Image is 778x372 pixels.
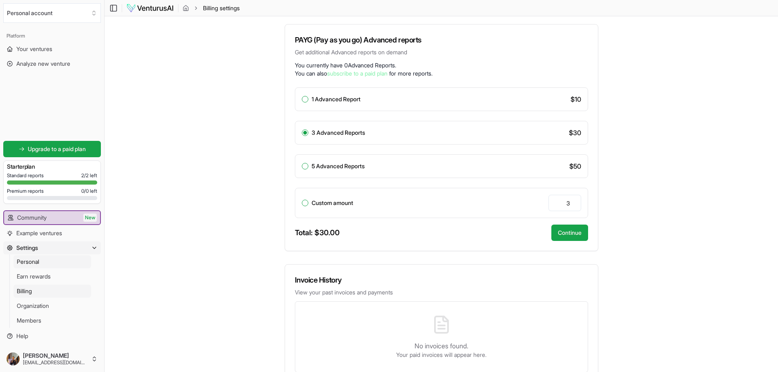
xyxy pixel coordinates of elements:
[17,287,32,295] span: Billing
[83,214,97,222] span: New
[295,274,588,286] h3: Invoice History
[569,161,581,171] span: $ 50
[28,145,86,153] span: Upgrade to a paid plan
[4,211,100,224] a: CommunityNew
[569,128,581,138] span: $ 30
[17,302,49,310] span: Organization
[16,229,62,237] span: Example ventures
[415,341,468,351] p: No invoices found.
[295,227,340,238] div: Total: $ 30.00
[3,42,101,56] a: Your ventures
[183,4,240,12] nav: breadcrumb
[295,48,588,56] p: Get additional Advanced reports on demand
[3,330,101,343] a: Help
[13,270,91,283] a: Earn rewards
[3,227,101,240] a: Example ventures
[3,57,101,70] a: Analyze new venture
[23,359,88,366] span: [EMAIL_ADDRESS][DOMAIN_NAME]
[3,141,101,157] a: Upgrade to a paid plan
[16,332,28,340] span: Help
[23,352,88,359] span: [PERSON_NAME]
[327,70,388,77] a: subscribe to a paid plan
[13,285,91,298] a: Billing
[312,200,353,206] label: Custom amount
[295,34,588,46] h3: PAYG (Pay as you go) Advanced reports
[396,351,486,359] p: Your paid invoices will appear here.
[7,188,44,194] span: Premium reports
[3,241,101,254] button: Settings
[571,94,581,104] span: $ 10
[7,352,20,365] img: ACg8ocLcWGudvHdqF2KYUPd8SF5lrSNpmCpZh5IoKnkDeO7SpYxXDQHd=s96-c
[295,70,432,77] span: You can also for more reports.
[13,255,91,268] a: Personal
[17,316,41,325] span: Members
[16,45,52,53] span: Your ventures
[295,61,588,69] p: You currently have 0 Advanced Reports .
[7,163,97,171] h3: Starter plan
[17,214,47,222] span: Community
[81,188,97,194] span: 0 / 0 left
[126,3,174,13] img: logo
[312,96,361,102] label: 1 Advanced Report
[3,3,101,23] button: Select an organization
[312,130,365,136] label: 3 Advanced Reports
[16,60,70,68] span: Analyze new venture
[3,349,101,369] button: [PERSON_NAME][EMAIL_ADDRESS][DOMAIN_NAME]
[312,163,365,169] label: 5 Advanced Reports
[13,314,91,327] a: Members
[3,29,101,42] div: Platform
[203,4,240,12] span: Billing settings
[17,258,39,266] span: Personal
[17,272,51,281] span: Earn rewards
[295,288,588,296] p: View your past invoices and payments
[81,172,97,179] span: 2 / 2 left
[7,172,44,179] span: Standard reports
[551,225,588,241] button: Continue
[16,244,38,252] span: Settings
[13,299,91,312] a: Organization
